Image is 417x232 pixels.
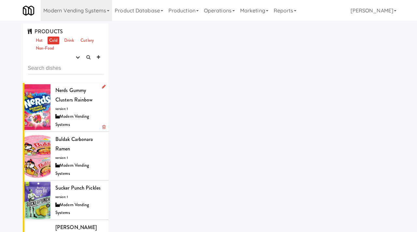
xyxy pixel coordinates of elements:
div: Modern Vending Systems [55,113,104,129]
span: Sucker Punch Pickles [55,184,101,192]
div: Modern Vending Systems [55,201,104,217]
span: version: 1 [55,194,68,199]
input: Search dishes [28,62,104,74]
a: Cold [48,37,59,45]
a: Cutlery [79,37,95,45]
img: Micromart [23,5,34,16]
li: Sucker Punch Picklesversion: 1Modern Vending Systems [23,180,108,220]
span: Buldak Carbonara Ramen [55,135,93,153]
span: version: 1 [55,155,68,160]
a: Drink [63,37,76,45]
span: version: 1 [55,106,68,111]
a: Hot [34,37,44,45]
span: Nerds Gummy Clusters Rainbow [55,86,93,104]
div: Modern Vending Systems [55,162,104,178]
span: PRODUCTS [28,28,63,35]
a: Non-Food [34,44,56,53]
li: Buldak Carbonara Ramenversion: 1Modern Vending Systems [23,132,108,181]
li: Nerds Gummy Clusters Rainbowversion: 1Modern Vending Systems [23,83,108,132]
